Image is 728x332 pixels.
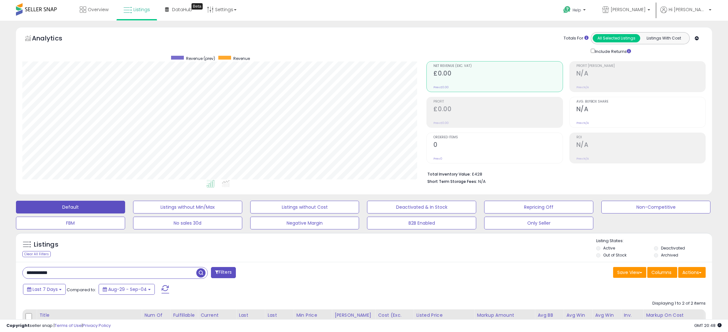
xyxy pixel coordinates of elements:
div: Totals For [564,35,589,41]
b: Short Term Storage Fees: [427,179,477,184]
div: [PERSON_NAME] [334,312,372,319]
div: Inv. value [624,312,641,325]
button: Listings without Min/Max [133,201,242,213]
div: Displaying 1 to 2 of 2 items [652,300,706,307]
span: N/A [478,178,486,184]
span: Help [573,7,581,13]
button: FBM [16,217,125,229]
div: Current Buybox Price [200,312,233,325]
span: ROI [576,136,705,139]
label: Deactivated [661,245,685,251]
button: Save View [613,267,646,278]
div: Tooltip anchor [191,3,203,10]
div: Clear All Filters [22,251,51,257]
div: Num of Comp. [144,312,168,325]
h5: Analytics [32,34,75,44]
li: £428 [427,170,701,177]
h5: Listings [34,240,58,249]
div: Markup on Cost [646,312,701,319]
button: Aug-29 - Sep-04 [99,284,155,295]
span: Ordered Items [433,136,562,139]
span: Compared to: [67,287,96,293]
span: Revenue [233,56,250,61]
button: Only Seller [484,217,593,229]
button: Columns [647,267,677,278]
button: B2B Enabled [367,217,476,229]
div: Listed Price [416,312,471,319]
div: Last Purchase Price [239,312,262,332]
b: Total Inventory Value: [427,171,471,177]
span: Net Revenue (Exc. VAT) [433,64,562,68]
div: Min Price [296,312,329,319]
small: Prev: 0 [433,157,442,161]
div: Title [39,312,139,319]
button: No sales 30d [133,217,242,229]
button: Repricing Off [484,201,593,213]
h2: 0 [433,141,562,150]
small: Prev: £0.00 [433,121,449,125]
a: Privacy Policy [83,322,111,328]
button: All Selected Listings [593,34,640,42]
h2: £0.00 [433,105,562,114]
div: Markup Amount [477,312,532,319]
span: Overview [88,6,109,13]
small: Prev: £0.00 [433,85,449,89]
span: Profit [433,100,562,104]
button: Listings without Cost [250,201,359,213]
div: seller snap | | [6,323,111,329]
a: Help [558,1,592,21]
small: Prev: N/A [576,85,589,89]
button: Last 7 Days [23,284,66,295]
strong: Copyright [6,322,30,328]
span: Aug-29 - Sep-04 [108,286,147,292]
div: Fulfillable Quantity [173,312,195,325]
button: Filters [211,267,236,278]
div: Include Returns [586,47,639,55]
a: Hi [PERSON_NAME] [660,6,711,21]
i: Get Help [563,6,571,14]
small: Prev: N/A [576,121,589,125]
a: Terms of Use [55,322,82,328]
div: Avg Win Price 24h. [566,312,589,332]
h2: N/A [576,70,705,78]
span: Profit [PERSON_NAME] [576,64,705,68]
span: 2025-09-12 20:48 GMT [694,322,722,328]
small: Prev: N/A [576,157,589,161]
span: DataHub [172,6,192,13]
label: Archived [661,252,678,258]
button: Non-Competitive [601,201,710,213]
button: Listings With Cost [640,34,687,42]
p: Listing States: [596,238,712,244]
label: Out of Stock [603,252,627,258]
span: [PERSON_NAME] [611,6,646,13]
button: Negative Margin [250,217,359,229]
h2: N/A [576,105,705,114]
span: Listings [133,6,150,13]
span: Hi [PERSON_NAME] [669,6,707,13]
button: Default [16,201,125,213]
label: Active [603,245,615,251]
h2: N/A [576,141,705,150]
span: Last 7 Days [33,286,58,292]
h2: £0.00 [433,70,562,78]
span: Columns [651,269,672,276]
div: Avg Win Price [595,312,618,325]
div: Avg BB Share [537,312,561,325]
button: Deactivated & In Stock [367,201,476,213]
button: Actions [678,267,706,278]
span: Avg. Buybox Share [576,100,705,104]
span: Revenue (prev) [186,56,215,61]
div: Cost (Exc. VAT) [378,312,411,325]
